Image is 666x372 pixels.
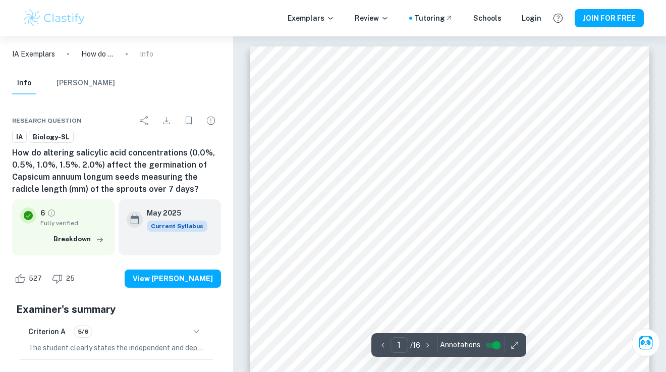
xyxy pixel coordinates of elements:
[125,270,221,288] button: View [PERSON_NAME]
[549,10,567,27] button: Help and Feedback
[81,48,114,60] p: How do altering salicylic acid concentrations (0.0%, 0.5%, 1.0%, 1.5%, 2.0%) affect the germinati...
[40,219,106,228] span: Fully verified
[29,132,73,142] span: Biology-SL
[179,111,199,131] div: Bookmark
[201,111,221,131] div: Report issue
[16,302,217,317] h5: Examiner's summary
[13,132,26,142] span: IA
[12,147,221,195] h6: How do altering salicylic acid concentrations (0.0%, 0.5%, 1.0%, 1.5%, 2.0%) affect the germinati...
[414,13,453,24] a: Tutoring
[28,342,205,353] p: The student clearly states the independent and dependent variables in the research question, spec...
[632,329,660,357] button: Ask Clai
[61,274,80,284] span: 25
[51,232,106,247] button: Breakdown
[575,9,644,27] button: JOIN FOR FREE
[410,340,420,351] p: / 16
[440,340,480,350] span: Annotations
[288,13,335,24] p: Exemplars
[147,221,207,232] div: This exemplar is based on the current syllabus. Feel free to refer to it for inspiration/ideas wh...
[134,111,154,131] div: Share
[355,13,389,24] p: Review
[473,13,502,24] a: Schools
[12,72,36,94] button: Info
[28,326,66,337] h6: Criterion A
[57,72,115,94] button: [PERSON_NAME]
[12,116,82,125] span: Research question
[22,8,86,28] img: Clastify logo
[47,208,56,218] a: Grade fully verified
[23,274,47,284] span: 527
[522,13,541,24] a: Login
[40,207,45,219] p: 6
[49,271,80,287] div: Dislike
[12,271,47,287] div: Like
[12,48,55,60] a: IA Exemplars
[74,327,92,336] span: 5/6
[12,131,27,143] a: IA
[156,111,177,131] div: Download
[147,221,207,232] span: Current Syllabus
[147,207,199,219] h6: May 2025
[29,131,74,143] a: Biology-SL
[140,48,153,60] p: Info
